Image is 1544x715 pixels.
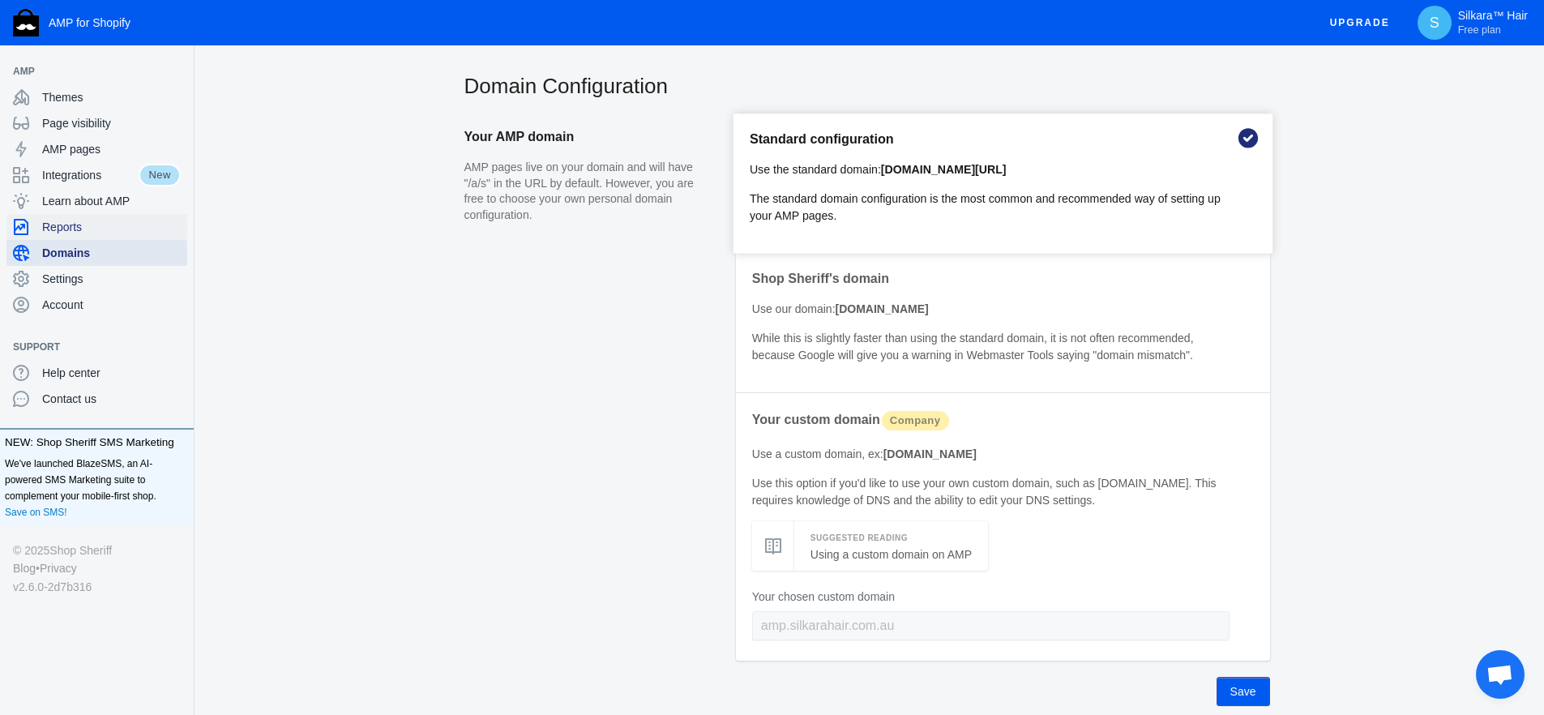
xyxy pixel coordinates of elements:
span: Contact us [42,391,181,407]
span: Company [880,409,951,432]
span: Page visibility [42,115,181,131]
p: AMP pages live on your domain and will have "/a/s" in the URL by default. However, you are free t... [464,160,715,223]
span: Your custom domain [752,413,880,426]
span: New [139,164,181,186]
span: Support [13,339,165,355]
span: Domains [42,245,181,261]
div: © 2025 [13,542,181,559]
img: Shop Sheriff Logo [13,9,39,36]
p: The standard domain configuration is the most common and recommended way of setting up your AMP p... [750,191,1232,225]
h5: Suggested Reading [810,529,972,546]
b: [DOMAIN_NAME][URL] [881,163,1007,176]
span: Save [1230,685,1256,698]
p: Use this option if you'd like to use your own custom domain, such as [DOMAIN_NAME]. This requires... [752,475,1230,509]
span: Reports [42,219,181,235]
div: • [13,559,181,577]
span: Upgrade [1330,8,1390,37]
button: Add a sales channel [165,68,190,75]
button: Upgrade [1317,8,1403,38]
span: Account [42,297,181,313]
label: Your chosen custom domain [752,587,1230,607]
input: amp.silkarahair.com.au [752,611,1230,640]
a: Shop Sheriff [49,542,112,559]
a: Using a custom domain on AMP [810,548,972,561]
a: Reports [6,214,187,240]
a: Privacy [40,559,77,577]
h2: Domain Configuration [464,71,1275,101]
span: AMP [13,63,165,79]
button: Save [1217,677,1270,706]
a: Save on SMS! [5,504,67,520]
p: While this is slightly faster than using the standard domain, it is not often recommended, becaus... [752,330,1230,364]
a: Settings [6,266,187,292]
span: Settings [42,271,181,287]
a: Page visibility [6,110,187,136]
span: AMP for Shopify [49,16,130,29]
b: [DOMAIN_NAME] [883,447,977,460]
a: Account [6,292,187,318]
a: Domains [6,240,187,266]
a: Learn about AMP [6,188,187,214]
h5: Standard configuration [750,130,1232,147]
a: Blog [13,559,36,577]
button: Add a sales channel [165,344,190,350]
span: S [1426,15,1443,31]
a: IntegrationsNew [6,162,187,188]
span: Learn about AMP [42,193,181,209]
span: Help center [42,365,181,381]
h5: Shop Sheriff's domain [752,270,1230,287]
p: Use the standard domain: [750,161,1232,178]
span: Themes [42,89,181,105]
span: Integrations [42,167,139,183]
a: Themes [6,84,187,110]
p: Use a custom domain, ex: [752,446,1230,463]
span: AMP pages [42,141,181,157]
a: AMP pages [6,136,187,162]
h2: Your AMP domain [464,114,715,160]
p: Use our domain: [752,301,1230,318]
p: Silkara™ Hair [1458,9,1528,36]
div: Open chat [1476,650,1525,699]
a: Contact us [6,386,187,412]
div: v2.6.0-2d7b316 [13,578,181,596]
b: [DOMAIN_NAME] [836,302,929,315]
span: Free plan [1458,24,1501,36]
